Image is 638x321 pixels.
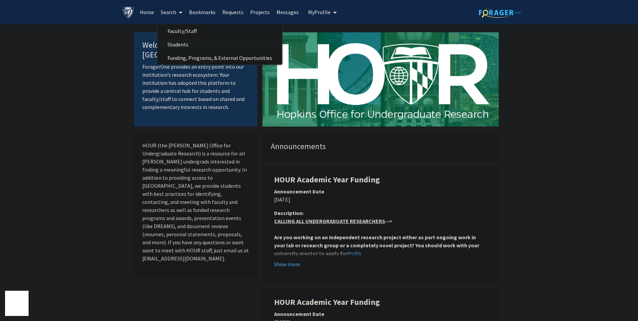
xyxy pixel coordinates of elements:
[274,260,300,268] button: Show more
[274,175,487,185] h1: HOUR Academic Year Funding
[274,218,392,224] strong: -->
[157,24,207,38] span: Faculty/Staff
[274,297,487,307] h1: HOUR Academic Year Funding
[273,0,302,24] a: Messages
[157,53,282,63] a: Funding, Programs, & External Opportunities
[142,141,250,262] p: HOUR (the [PERSON_NAME] Office for Undergraduate Research) is a resource for all [PERSON_NAME] un...
[308,9,331,15] span: My Profile
[157,38,198,51] span: Students
[262,32,499,127] img: Cover Image
[5,291,29,316] iframe: Chat
[271,142,490,151] h4: Announcements
[157,51,282,65] span: Funding, Programs, & External Opportunities
[122,6,134,18] img: Johns Hopkins University Logo
[274,234,480,257] strong: Are you working on an independent research project either as part ongoing work in your lab or res...
[274,233,487,257] p: .
[219,0,247,24] a: Requests
[274,187,487,195] div: Announcement Date
[157,0,186,24] a: Search
[348,250,361,257] a: PURA
[186,0,219,24] a: Bookmarks
[247,0,273,24] a: Projects
[142,40,250,60] h4: Welcome to [GEOGRAPHIC_DATA]
[274,218,385,224] u: CALLING ALL UNDERGRADUATE RESEARCHERS
[479,7,521,18] img: ForagerOne Logo
[137,0,157,24] a: Home
[274,195,487,204] p: [DATE]
[274,310,487,318] div: Announcement Date
[157,26,282,36] a: Faculty/Staff
[157,39,282,49] a: Students
[142,63,250,111] p: ForagerOne provides an entry point into our institution’s research ecosystem. Your institution ha...
[274,209,487,217] div: Description:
